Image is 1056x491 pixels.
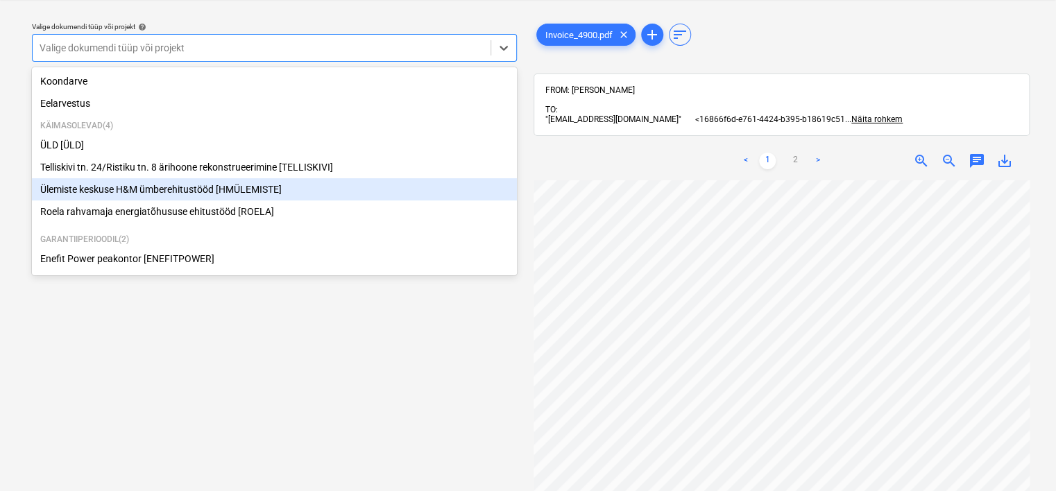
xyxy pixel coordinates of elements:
a: Page 1 is your current page [759,153,776,169]
div: Paldiski mnt 48a Tallinn [PALDISKI] [32,270,517,292]
span: Näita rohkem [851,114,903,124]
span: ... [845,114,903,124]
span: FROM: [PERSON_NAME] [545,85,635,95]
p: Garantiiperioodil ( 2 ) [40,234,509,245]
div: Ülemiste keskuse H&M ümberehitustööd [HMÜLEMISTE] [32,178,517,200]
div: [STREET_ADDRESS] [PALDISKI] [32,270,517,292]
a: Page 2 [787,153,803,169]
span: Invoice_4900.pdf [537,30,621,40]
div: Telliskivi tn. 24/Ristiku tn. 8 ärihoone rekonstrueerimine [TELLISKIVI] [32,156,517,178]
span: TO: [545,105,558,114]
span: chat [969,153,985,169]
div: Koondarve [32,70,517,92]
div: Enefit Power peakontor [ENEFITPOWER] [32,248,517,270]
span: "[EMAIL_ADDRESS][DOMAIN_NAME]" <16866f6d-e761-4424-b395-b18619c51 [545,114,845,124]
span: clear [615,26,632,43]
a: Next page [809,153,826,169]
div: Valige dokumendi tüüp või projekt [32,22,517,31]
div: Roela rahvamaja energiatõhususe ehitustööd [ROELA] [32,200,517,223]
span: zoom_out [941,153,957,169]
p: Käimasolevad ( 4 ) [40,120,509,132]
span: add [644,26,661,43]
span: zoom_in [913,153,930,169]
a: Previous page [737,153,753,169]
div: Eelarvestus [32,92,517,114]
span: save_alt [996,153,1013,169]
span: sort [672,26,688,43]
div: ÜLD [ÜLD] [32,134,517,156]
div: Invoice_4900.pdf [536,24,636,46]
span: help [135,23,146,31]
